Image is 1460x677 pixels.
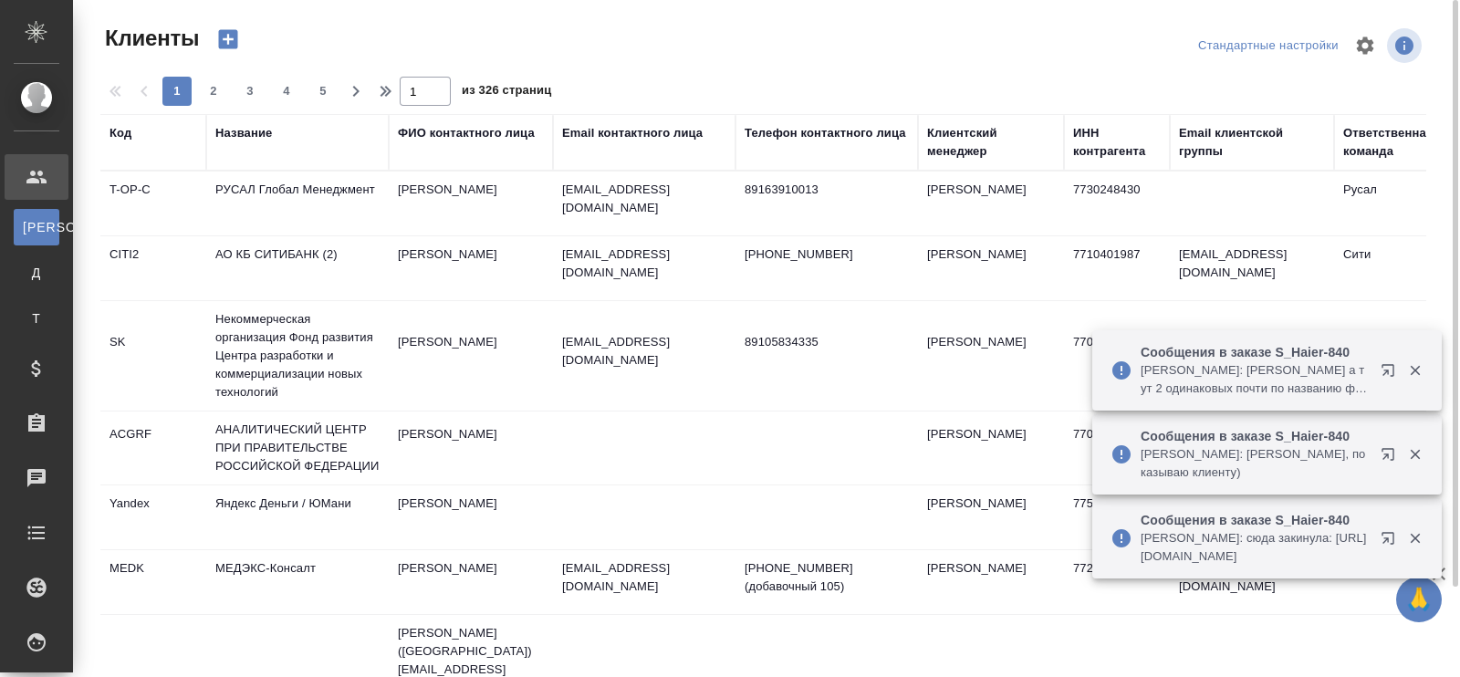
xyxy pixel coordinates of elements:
[206,301,389,411] td: Некоммерческая организация Фонд развития Центра разработки и коммерциализации новых технологий
[1141,511,1369,529] p: Сообщения в заказе S_Haier-840
[23,309,50,328] span: Т
[1141,361,1369,398] p: [PERSON_NAME]: [PERSON_NAME] а тут 2 одинаковых почти по названию файла, какой брать?
[745,245,909,264] p: [PHONE_NUMBER]
[1064,416,1170,480] td: 7708244720
[389,236,553,300] td: [PERSON_NAME]
[1141,343,1369,361] p: Сообщения в заказе S_Haier-840
[389,485,553,549] td: [PERSON_NAME]
[918,416,1064,480] td: [PERSON_NAME]
[389,550,553,614] td: [PERSON_NAME]
[1170,236,1334,300] td: [EMAIL_ADDRESS][DOMAIN_NAME]
[1370,520,1413,564] button: Открыть в новой вкладке
[23,264,50,282] span: Д
[745,124,906,142] div: Телефон контактного лица
[1141,445,1369,482] p: [PERSON_NAME]: [PERSON_NAME], показываю клиенту)
[462,79,551,106] span: из 326 страниц
[100,416,206,480] td: ACGRF
[109,124,131,142] div: Код
[562,245,726,282] p: [EMAIL_ADDRESS][DOMAIN_NAME]
[206,411,389,484] td: АНАЛИТИЧЕСКИЙ ЦЕНТР ПРИ ПРАВИТЕЛЬСТВЕ РОССИЙСКОЙ ФЕДЕРАЦИИ
[918,485,1064,549] td: [PERSON_NAME]
[918,550,1064,614] td: [PERSON_NAME]
[100,236,206,300] td: CITI2
[1073,124,1161,161] div: ИНН контрагента
[206,485,389,549] td: Яндекс Деньги / ЮМани
[235,77,265,106] button: 3
[272,77,301,106] button: 4
[745,181,909,199] p: 89163910013
[1179,124,1325,161] div: Email клиентской группы
[1064,236,1170,300] td: 7710401987
[389,416,553,480] td: [PERSON_NAME]
[562,333,726,370] p: [EMAIL_ADDRESS][DOMAIN_NAME]
[1064,172,1170,235] td: 7730248430
[918,324,1064,388] td: [PERSON_NAME]
[14,255,59,291] a: Д
[1194,32,1343,60] div: split button
[100,324,206,388] td: SK
[206,24,250,55] button: Создать
[562,181,726,217] p: [EMAIL_ADDRESS][DOMAIN_NAME]
[206,172,389,235] td: РУСАЛ Глобал Менеджмент
[272,82,301,100] span: 4
[100,24,199,53] span: Клиенты
[100,550,206,614] td: MEDK
[1141,427,1369,445] p: Сообщения в заказе S_Haier-840
[199,77,228,106] button: 2
[1343,24,1387,68] span: Настроить таблицу
[562,559,726,596] p: [EMAIL_ADDRESS][DOMAIN_NAME]
[389,324,553,388] td: [PERSON_NAME]
[199,82,228,100] span: 2
[1064,324,1170,388] td: 7701058410
[100,172,206,235] td: T-OP-C
[1141,529,1369,566] p: [PERSON_NAME]: сюда закинула: [URL][DOMAIN_NAME]
[1064,550,1170,614] td: 7723529656
[389,172,553,235] td: [PERSON_NAME]
[14,300,59,337] a: Т
[1396,446,1434,463] button: Закрыть
[1396,530,1434,547] button: Закрыть
[398,124,535,142] div: ФИО контактного лица
[1064,485,1170,549] td: 7750005725
[1370,352,1413,396] button: Открыть в новой вкладке
[308,77,338,106] button: 5
[100,485,206,549] td: Yandex
[23,218,50,236] span: [PERSON_NAME]
[1370,436,1413,480] button: Открыть в новой вкладке
[918,236,1064,300] td: [PERSON_NAME]
[235,82,265,100] span: 3
[14,209,59,245] a: [PERSON_NAME]
[308,82,338,100] span: 5
[206,550,389,614] td: МЕДЭКС-Консалт
[1396,362,1434,379] button: Закрыть
[918,172,1064,235] td: [PERSON_NAME]
[562,124,703,142] div: Email контактного лица
[206,236,389,300] td: АО КБ СИТИБАНК (2)
[927,124,1055,161] div: Клиентский менеджер
[745,333,909,351] p: 89105834335
[215,124,272,142] div: Название
[745,559,909,596] p: [PHONE_NUMBER] (добавочный 105)
[1387,28,1425,63] span: Посмотреть информацию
